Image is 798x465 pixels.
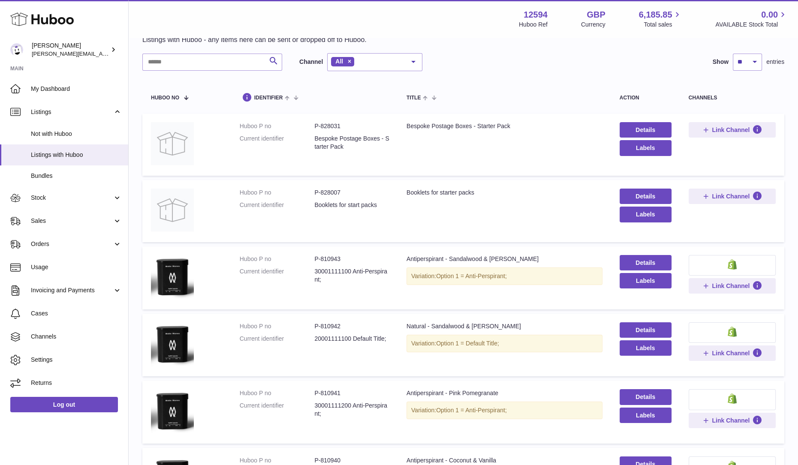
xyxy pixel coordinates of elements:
p: Listings with Huboo - any items here can be sent or dropped off to Huboo. [142,35,367,45]
div: Variation: [407,335,602,352]
button: Labels [620,408,672,423]
dd: P-810941 [314,389,389,397]
img: Natural - Sandalwood & Patchouli [151,322,194,366]
button: Link Channel [689,345,776,361]
dd: P-810942 [314,322,389,330]
dt: Current identifier [240,267,315,284]
span: Stock [31,194,113,202]
button: Link Channel [689,413,776,428]
strong: 12594 [524,9,548,21]
dt: Huboo P no [240,389,315,397]
span: Invoicing and Payments [31,286,113,294]
dt: Huboo P no [240,122,315,130]
span: Usage [31,263,122,271]
a: 0.00 AVAILABLE Stock Total [715,9,788,29]
span: All [335,58,343,65]
span: Orders [31,240,113,248]
dd: 20001111100 Default Title; [314,335,389,343]
span: [PERSON_NAME][EMAIL_ADDRESS][DOMAIN_NAME] [32,50,172,57]
div: Antiperspirant - Sandalwood & [PERSON_NAME] [407,255,602,263]
a: Details [620,389,672,405]
img: Antiperspirant - Pink Pomegranate [151,389,194,433]
strong: GBP [587,9,605,21]
dt: Current identifier [240,201,315,209]
span: Link Channel [712,349,750,357]
label: Show [713,58,729,66]
dt: Huboo P no [240,189,315,197]
span: title [407,95,421,101]
div: Antiperspirant - Coconut & Vanilla [407,456,602,465]
img: shopify-small.png [728,327,737,337]
span: Option 1 = Anti-Perspirant; [436,407,507,414]
button: Link Channel [689,189,776,204]
span: Sales [31,217,113,225]
dt: Current identifier [240,135,315,151]
span: Option 1 = Default Title; [436,340,499,347]
img: shopify-small.png [728,393,737,404]
span: Total sales [644,21,682,29]
dd: P-828031 [314,122,389,130]
dd: Booklets for start packs [314,201,389,209]
a: Details [620,322,672,338]
div: Natural - Sandalwood & [PERSON_NAME] [407,322,602,330]
a: Details [620,255,672,270]
div: Variation: [407,402,602,419]
span: entries [766,58,784,66]
span: Option 1 = Anti-Perspirant; [436,273,507,279]
div: channels [689,95,776,101]
span: Link Channel [712,417,750,424]
span: My Dashboard [31,85,122,93]
div: Huboo Ref [519,21,548,29]
img: owen@wearemakewaves.com [10,43,23,56]
button: Labels [620,273,672,288]
span: Not with Huboo [31,130,122,138]
dd: P-810943 [314,255,389,263]
div: [PERSON_NAME] [32,42,109,58]
span: 6,185.85 [639,9,672,21]
img: Antiperspirant - Sandalwood & Patchouli [151,255,194,299]
button: Link Channel [689,122,776,138]
a: Details [620,189,672,204]
span: Huboo no [151,95,179,101]
div: Variation: [407,267,602,285]
div: Bespoke Postage Boxes - Starter Pack [407,122,602,130]
dd: P-810940 [314,456,389,465]
div: action [620,95,672,101]
span: Link Channel [712,192,750,200]
dd: P-828007 [314,189,389,197]
span: Channels [31,333,122,341]
span: identifier [254,95,283,101]
div: Booklets for starter packs [407,189,602,197]
a: Log out [10,397,118,412]
span: Settings [31,356,122,364]
button: Labels [620,340,672,356]
button: Labels [620,207,672,222]
span: Cases [31,309,122,318]
img: shopify-small.png [728,259,737,270]
dt: Current identifier [240,402,315,418]
span: Listings with Huboo [31,151,122,159]
span: AVAILABLE Stock Total [715,21,788,29]
a: Details [620,122,672,138]
img: Booklets for starter packs [151,189,194,231]
span: Bundles [31,172,122,180]
button: Labels [620,140,672,156]
span: Link Channel [712,282,750,290]
dd: 30001111100 Anti-Perspirant; [314,267,389,284]
img: Bespoke Postage Boxes - Starter Pack [151,122,194,165]
dt: Huboo P no [240,322,315,330]
button: Link Channel [689,278,776,294]
span: Returns [31,379,122,387]
div: Currency [581,21,605,29]
span: 0.00 [761,9,778,21]
span: Link Channel [712,126,750,134]
span: Listings [31,108,113,116]
dt: Huboo P no [240,456,315,465]
label: Channel [299,58,323,66]
a: 6,185.85 Total sales [639,9,682,29]
dd: 30001111200 Anti-Perspirant; [314,402,389,418]
dd: Bespoke Postage Boxes - Starter Pack [314,135,389,151]
div: Antiperspirant - Pink Pomegranate [407,389,602,397]
dt: Current identifier [240,335,315,343]
dt: Huboo P no [240,255,315,263]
